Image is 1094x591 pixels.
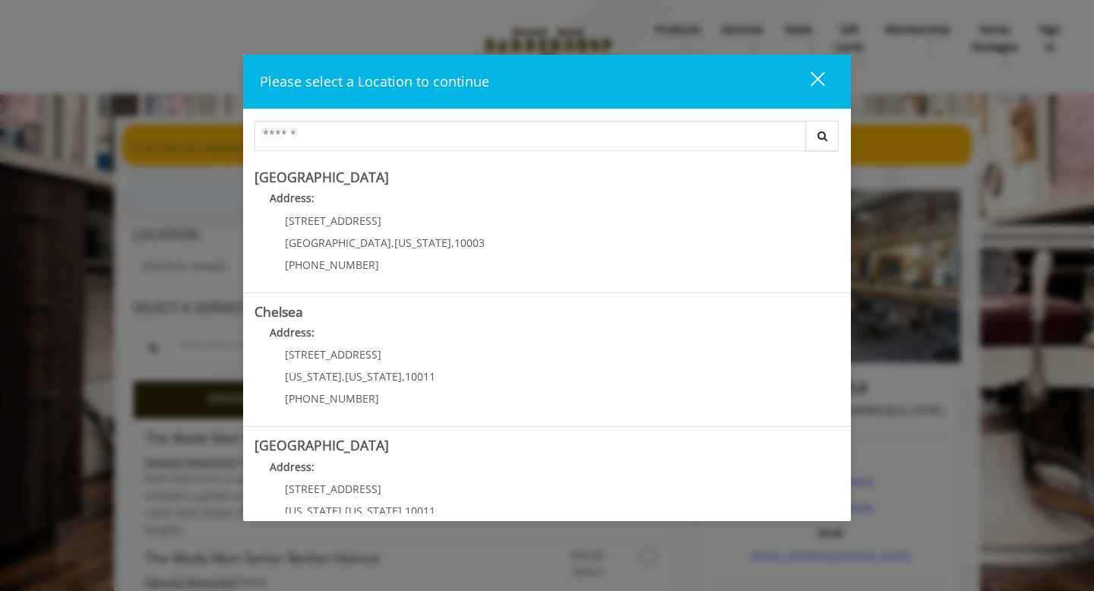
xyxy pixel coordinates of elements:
span: Please select a Location to continue [260,72,489,90]
span: [GEOGRAPHIC_DATA] [285,235,391,250]
b: Address: [270,460,315,474]
b: [GEOGRAPHIC_DATA] [255,168,389,186]
b: Address: [270,325,315,340]
span: , [402,369,405,384]
span: 10011 [405,369,435,384]
span: [PHONE_NUMBER] [285,258,379,272]
input: Search Center [255,121,806,151]
span: [STREET_ADDRESS] [285,213,381,228]
span: [STREET_ADDRESS] [285,347,381,362]
span: , [402,504,405,518]
i: Search button [814,131,831,141]
span: [US_STATE] [345,504,402,518]
span: 10003 [454,235,485,250]
b: [GEOGRAPHIC_DATA] [255,436,389,454]
span: [US_STATE] [345,369,402,384]
span: [US_STATE] [285,504,342,518]
span: , [451,235,454,250]
span: , [342,504,345,518]
span: , [391,235,394,250]
div: close dialog [793,71,824,93]
button: close dialog [783,66,834,97]
span: , [342,369,345,384]
span: 10011 [405,504,435,518]
b: Chelsea [255,302,303,321]
span: [US_STATE] [394,235,451,250]
span: [US_STATE] [285,369,342,384]
b: Address: [270,191,315,205]
div: Center Select [255,121,839,159]
span: [PHONE_NUMBER] [285,391,379,406]
span: [STREET_ADDRESS] [285,482,381,496]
